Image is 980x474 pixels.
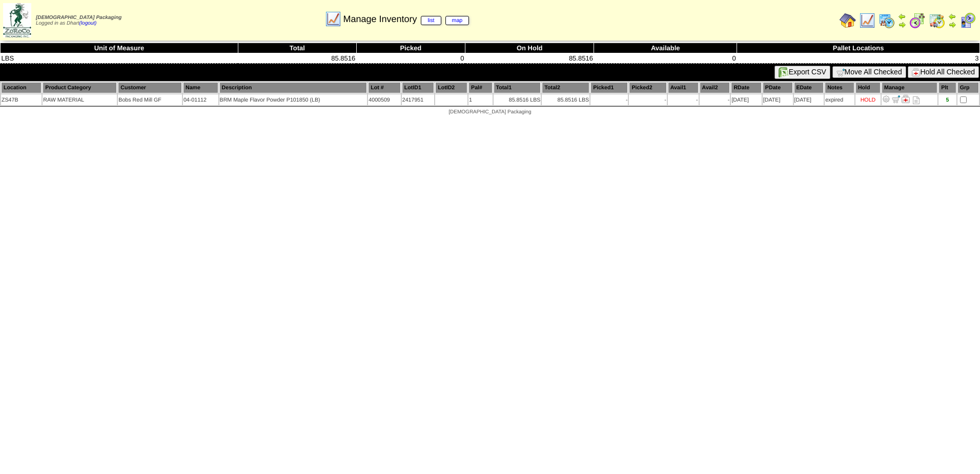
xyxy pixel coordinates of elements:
a: (logout) [79,21,97,26]
td: [DATE] [763,94,793,105]
th: Grp [957,82,979,93]
img: arrowleft.gif [898,12,906,21]
td: BRM Maple Flavor Powder P101850 (LB) [219,94,367,105]
img: calendarprod.gif [879,12,895,29]
button: Hold All Checked [908,66,979,78]
button: Move All Checked [832,66,906,78]
td: - [700,94,730,105]
td: [DATE] [794,94,824,105]
th: Picked [356,43,465,53]
td: 3 [737,53,980,64]
img: zoroco-logo-small.webp [3,3,31,37]
img: arrowleft.gif [948,12,956,21]
a: map [445,16,469,25]
th: Total [238,43,356,53]
th: Product Category [43,82,117,93]
img: line_graph.gif [859,12,875,29]
td: 85.8516 LBS [494,94,541,105]
span: Manage Inventory [343,14,469,25]
th: Plt [938,82,956,93]
img: cart.gif [836,68,845,76]
th: Total1 [494,82,541,93]
th: LotID2 [435,82,467,93]
td: - [629,94,666,105]
th: LotID1 [402,82,434,93]
td: 85.8516 [238,53,356,64]
img: arrowright.gif [898,21,906,29]
span: [DEMOGRAPHIC_DATA] Packaging [36,15,121,21]
img: hold.gif [912,68,920,76]
button: Export CSV [774,66,830,79]
th: Location [1,82,42,93]
th: PDate [763,82,793,93]
th: Avail1 [668,82,699,93]
th: Pallet Locations [737,43,980,53]
th: Notes [825,82,854,93]
td: 2417951 [402,94,434,105]
td: 1 [468,94,493,105]
td: - [590,94,628,105]
th: Hold [855,82,881,93]
img: Manage Hold [902,95,910,103]
td: 0 [594,53,737,64]
th: Lot # [368,82,400,93]
img: arrowright.gif [948,21,956,29]
td: expired [825,94,854,105]
th: Manage [882,82,937,93]
td: ZS47B [1,94,42,105]
td: 04-01112 [183,94,218,105]
td: 0 [356,53,465,64]
th: Pal# [468,82,493,93]
td: RAW MATERIAL [43,94,117,105]
th: Picked2 [629,82,666,93]
td: 85.8516 LBS [542,94,589,105]
th: Customer [118,82,182,93]
i: Note [913,96,920,104]
td: Bobs Red Mill GF [118,94,182,105]
img: calendarblend.gif [909,12,926,29]
th: Name [183,82,218,93]
th: RDate [731,82,761,93]
img: home.gif [840,12,856,29]
th: On Hold [465,43,594,53]
th: EDate [794,82,824,93]
th: Total2 [542,82,589,93]
th: Picked1 [590,82,628,93]
img: line_graph.gif [325,11,341,27]
span: Logged in as Dhart [36,15,121,26]
th: Unit of Measure [1,43,238,53]
img: Move [892,95,900,103]
td: - [668,94,699,105]
img: calendarcustomer.gif [959,12,976,29]
td: [DATE] [731,94,761,105]
th: Avail2 [700,82,730,93]
img: Adjust [882,95,890,103]
td: 85.8516 [465,53,594,64]
div: HOLD [861,97,876,103]
th: Available [594,43,737,53]
a: list [421,16,441,25]
img: excel.gif [779,67,789,77]
td: 4000509 [368,94,400,105]
td: LBS [1,53,238,64]
span: [DEMOGRAPHIC_DATA] Packaging [448,109,531,115]
img: calendarinout.gif [929,12,945,29]
div: 5 [939,97,955,103]
th: Description [219,82,367,93]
